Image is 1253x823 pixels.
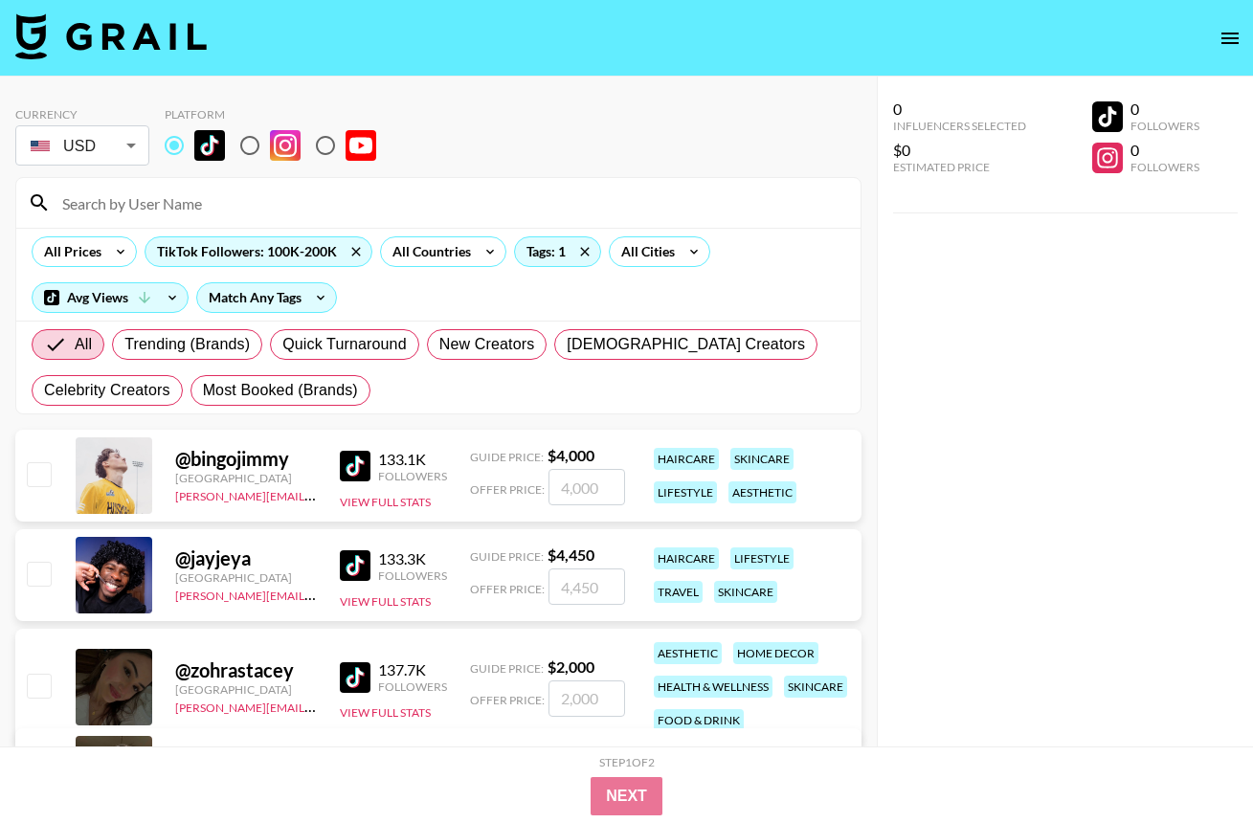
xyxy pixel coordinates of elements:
[548,469,625,505] input: 4,000
[175,658,317,682] div: @ zohrastacey
[548,446,594,464] strong: $ 4,000
[378,568,447,583] div: Followers
[197,283,336,312] div: Match Any Tags
[194,130,225,161] img: TikTok
[145,237,371,266] div: TikTok Followers: 100K-200K
[282,333,407,356] span: Quick Turnaround
[1157,727,1230,800] iframe: Drift Widget Chat Controller
[19,129,145,163] div: USD
[340,594,431,609] button: View Full Stats
[33,237,105,266] div: All Prices
[1130,119,1199,133] div: Followers
[654,581,703,603] div: travel
[75,333,92,356] span: All
[439,333,535,356] span: New Creators
[378,450,447,469] div: 133.1K
[378,469,447,483] div: Followers
[893,141,1026,160] div: $0
[1130,100,1199,119] div: 0
[175,546,317,570] div: @ jayjeya
[175,447,317,471] div: @ bingojimmy
[654,709,744,731] div: food & drink
[175,697,549,715] a: [PERSON_NAME][EMAIL_ADDRESS][PERSON_NAME][DOMAIN_NAME]
[728,481,796,503] div: aesthetic
[175,585,459,603] a: [PERSON_NAME][EMAIL_ADDRESS][DOMAIN_NAME]
[33,283,188,312] div: Avg Views
[610,237,679,266] div: All Cities
[893,160,1026,174] div: Estimated Price
[1211,19,1249,57] button: open drawer
[470,582,545,596] span: Offer Price:
[378,549,447,568] div: 133.3K
[381,237,475,266] div: All Countries
[44,379,170,402] span: Celebrity Creators
[654,676,772,698] div: health & wellness
[340,550,370,581] img: TikTok
[175,682,317,697] div: [GEOGRAPHIC_DATA]
[175,471,317,485] div: [GEOGRAPHIC_DATA]
[893,119,1026,133] div: Influencers Selected
[203,379,358,402] span: Most Booked (Brands)
[599,755,655,769] div: Step 1 of 2
[730,547,794,569] div: lifestyle
[1130,141,1199,160] div: 0
[470,482,545,497] span: Offer Price:
[893,100,1026,119] div: 0
[548,568,625,605] input: 4,450
[714,581,777,603] div: skincare
[784,676,847,698] div: skincare
[15,107,149,122] div: Currency
[470,693,545,707] span: Offer Price:
[340,662,370,693] img: TikTok
[470,661,544,676] span: Guide Price:
[340,451,370,481] img: TikTok
[654,481,717,503] div: lifestyle
[548,657,594,676] strong: $ 2,000
[124,333,250,356] span: Trending (Brands)
[1130,160,1199,174] div: Followers
[515,237,600,266] div: Tags: 1
[270,130,301,161] img: Instagram
[15,13,207,59] img: Grail Talent
[175,570,317,585] div: [GEOGRAPHIC_DATA]
[733,642,818,664] div: home decor
[165,107,392,122] div: Platform
[340,495,431,509] button: View Full Stats
[51,188,849,218] input: Search by User Name
[654,547,719,569] div: haircare
[548,745,594,763] strong: $ 2,000
[175,485,459,503] a: [PERSON_NAME][EMAIL_ADDRESS][DOMAIN_NAME]
[175,745,317,769] div: @ char_carrie
[346,130,376,161] img: YouTube
[654,448,719,470] div: haircare
[548,680,625,717] input: 2,000
[378,679,447,694] div: Followers
[730,448,794,470] div: skincare
[470,549,544,564] span: Guide Price:
[591,777,662,815] button: Next
[548,545,594,564] strong: $ 4,450
[378,660,447,679] div: 137.7K
[567,333,805,356] span: [DEMOGRAPHIC_DATA] Creators
[470,450,544,464] span: Guide Price:
[654,642,722,664] div: aesthetic
[340,705,431,720] button: View Full Stats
